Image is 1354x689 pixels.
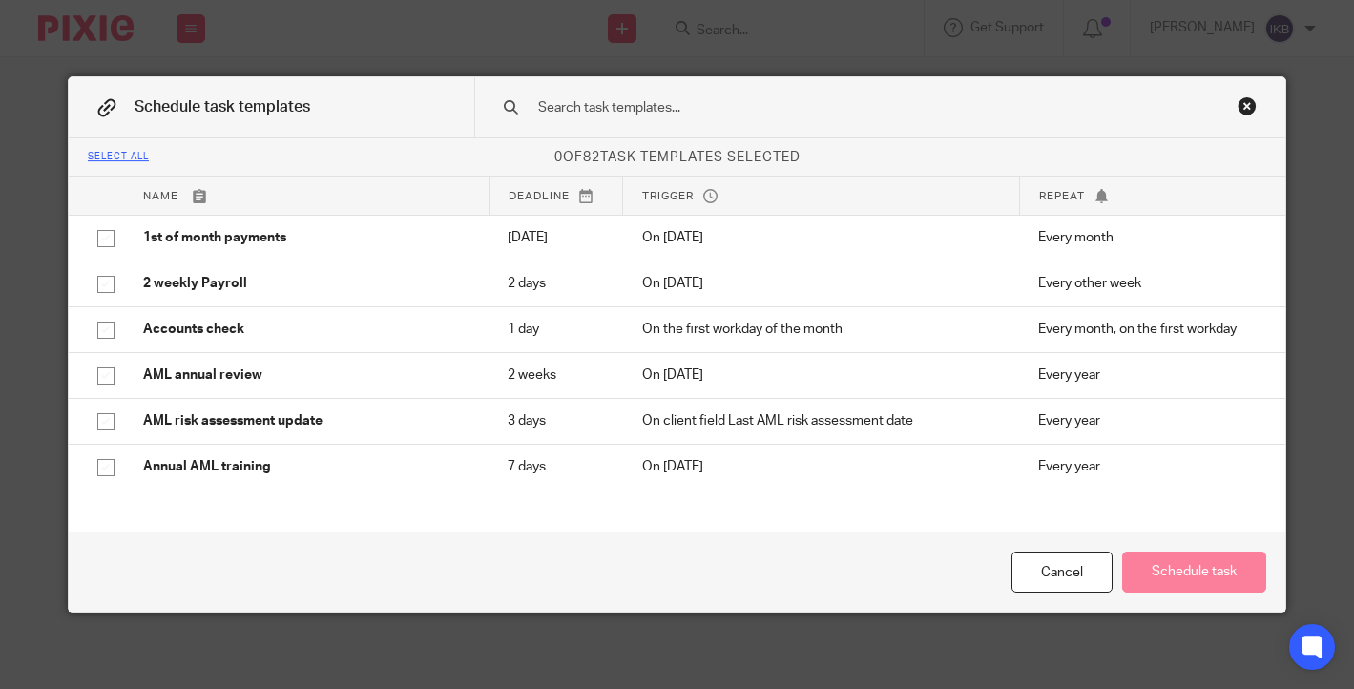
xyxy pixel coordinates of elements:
[143,411,470,430] p: AML risk assessment update
[642,457,1001,476] p: On [DATE]
[554,151,563,164] span: 0
[143,320,470,339] p: Accounts check
[642,320,1001,339] p: On the first workday of the month
[508,274,603,293] p: 2 days
[1038,228,1257,247] p: Every month
[1122,552,1266,593] button: Schedule task
[143,274,470,293] p: 2 weekly Payroll
[508,457,603,476] p: 7 days
[135,99,310,115] span: Schedule task templates
[583,151,600,164] span: 82
[69,148,1285,167] p: of task templates selected
[536,97,1164,118] input: Search task templates...
[1039,188,1257,204] p: Repeat
[143,191,178,201] span: Name
[642,365,1001,385] p: On [DATE]
[508,411,603,430] p: 3 days
[1038,365,1257,385] p: Every year
[642,228,1001,247] p: On [DATE]
[1038,457,1257,476] p: Every year
[642,411,1001,430] p: On client field Last AML risk assessment date
[642,274,1001,293] p: On [DATE]
[143,228,470,247] p: 1st of month payments
[143,457,470,476] p: Annual AML training
[1038,320,1257,339] p: Every month, on the first workday
[1038,411,1257,430] p: Every year
[508,320,603,339] p: 1 day
[1238,96,1257,115] div: Close this dialog window
[642,188,1000,204] p: Trigger
[88,152,149,163] div: Select all
[508,228,603,247] p: [DATE]
[1038,274,1257,293] p: Every other week
[508,365,603,385] p: 2 weeks
[1011,552,1113,593] div: Cancel
[509,188,603,204] p: Deadline
[143,365,470,385] p: AML annual review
